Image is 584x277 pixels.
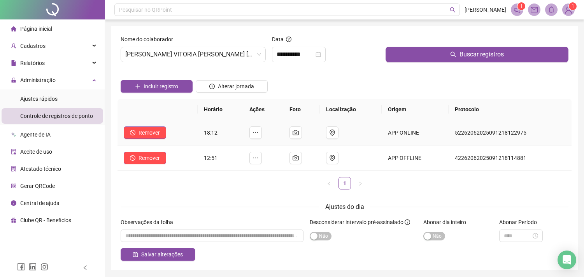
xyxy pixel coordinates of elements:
[20,43,46,49] span: Cadastros
[323,177,335,189] li: Página anterior
[283,99,319,120] th: Foto
[548,6,555,13] span: bell
[558,251,576,269] div: Open Intercom Messenger
[11,166,16,172] span: solution
[218,82,254,91] span: Alterar jornada
[382,146,449,171] td: APP OFFLINE
[514,6,521,13] span: notification
[339,177,351,189] a: 1
[449,120,572,146] td: 52262062025091218122975
[17,263,25,271] span: facebook
[499,218,542,226] label: Abonar Período
[11,26,16,32] span: home
[121,218,178,226] label: Observações da folha
[144,82,178,91] span: Incluir registro
[141,250,183,259] span: Salvar alterações
[327,181,331,186] span: left
[139,128,160,137] span: Remover
[124,152,166,164] button: Remover
[382,120,449,146] td: APP ONLINE
[125,47,261,62] span: MARIA VITORIA FONSECA ALVES
[563,4,574,16] img: 85695
[135,84,140,89] span: plus
[20,113,93,119] span: Controle de registros de ponto
[323,177,335,189] button: left
[382,99,449,120] th: Origem
[293,155,299,161] span: camera
[20,77,56,83] span: Administração
[121,35,178,44] label: Nome do colaborador
[520,4,523,9] span: 1
[20,183,55,189] span: Gerar QRCode
[11,60,16,66] span: file
[20,149,52,155] span: Aceite de uso
[329,155,335,161] span: environment
[82,265,88,270] span: left
[130,130,135,135] span: stop
[11,149,16,154] span: audit
[358,181,363,186] span: right
[338,177,351,189] li: 1
[253,130,259,136] span: ellipsis
[196,80,268,93] button: Alterar jornada
[572,4,574,9] span: 1
[354,177,367,189] button: right
[204,130,217,136] span: 18:12
[29,263,37,271] span: linkedin
[11,77,16,83] span: lock
[11,183,16,189] span: qrcode
[253,155,259,161] span: ellipsis
[329,130,335,136] span: environment
[449,146,572,171] td: 42262062025091218114881
[465,5,506,14] span: [PERSON_NAME]
[11,43,16,49] span: user-add
[325,203,364,210] span: Ajustes do dia
[450,7,456,13] span: search
[40,263,48,271] span: instagram
[11,200,16,206] span: info-circle
[20,26,52,32] span: Página inicial
[243,99,284,120] th: Ações
[20,200,60,206] span: Central de ajuda
[517,2,525,10] sup: 1
[20,131,51,138] span: Agente de IA
[196,84,268,90] a: Alterar jornada
[20,96,58,102] span: Ajustes rápidos
[121,80,193,93] button: Incluir registro
[11,217,16,223] span: gift
[130,155,135,161] span: stop
[423,218,471,226] label: Abonar dia inteiro
[209,84,215,89] span: clock-circle
[320,99,382,120] th: Localização
[272,36,284,42] span: Data
[204,155,217,161] span: 12:51
[124,126,166,139] button: Remover
[286,37,291,42] span: question-circle
[354,177,367,189] li: Próxima página
[459,50,504,59] span: Buscar registros
[310,219,403,225] span: Desconsiderar intervalo pré-assinalado
[531,6,538,13] span: mail
[20,166,61,172] span: Atestado técnico
[121,248,195,261] button: Salvar alterações
[450,51,456,58] span: search
[139,154,160,162] span: Remover
[293,130,299,136] span: camera
[198,99,243,120] th: Horário
[449,99,572,120] th: Protocolo
[20,217,71,223] span: Clube QR - Beneficios
[386,47,568,62] button: Buscar registros
[133,252,138,257] span: save
[20,60,45,66] span: Relatórios
[405,219,410,225] span: info-circle
[569,2,577,10] sup: Atualize o seu contato no menu Meus Dados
